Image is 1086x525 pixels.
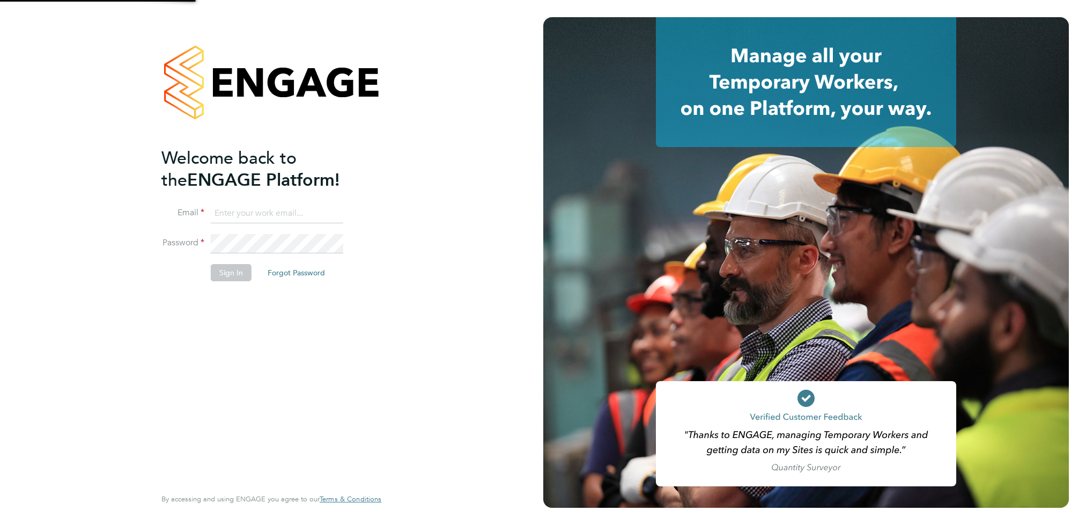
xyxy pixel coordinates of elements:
label: Email [161,207,204,218]
h2: ENGAGE Platform! [161,147,371,191]
button: Forgot Password [259,264,334,281]
span: By accessing and using ENGAGE you agree to our [161,494,381,504]
label: Password [161,237,204,249]
button: Sign In [211,264,252,281]
input: Enter your work email... [211,204,343,223]
a: Terms & Conditions [320,495,381,504]
span: Terms & Conditions [320,494,381,504]
span: Welcome back to the [161,148,297,191]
